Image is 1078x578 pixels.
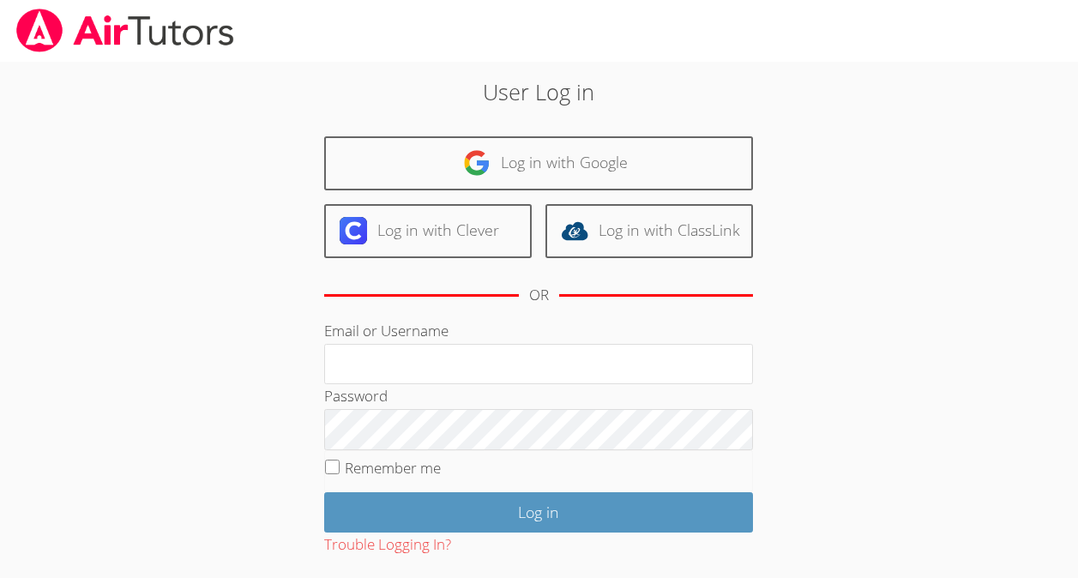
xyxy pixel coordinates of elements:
img: google-logo-50288ca7cdecda66e5e0955fdab243c47b7ad437acaf1139b6f446037453330a.svg [463,149,491,177]
button: Trouble Logging In? [324,533,451,557]
img: airtutors_banner-c4298cdbf04f3fff15de1276eac7730deb9818008684d7c2e4769d2f7ddbe033.png [15,9,236,52]
label: Remember me [345,458,441,478]
div: OR [529,283,549,308]
a: Log in with Google [324,136,753,190]
label: Password [324,386,388,406]
a: Log in with ClassLink [545,204,753,258]
label: Email or Username [324,321,449,340]
h2: User Log in [248,75,830,108]
img: classlink-logo-d6bb404cc1216ec64c9a2012d9dc4662098be43eaf13dc465df04b49fa7ab582.svg [561,217,588,244]
img: clever-logo-6eab21bc6e7a338710f1a6ff85c0baf02591cd810cc4098c63d3a4b26e2feb20.svg [340,217,367,244]
a: Log in with Clever [324,204,532,258]
input: Log in [324,492,753,533]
